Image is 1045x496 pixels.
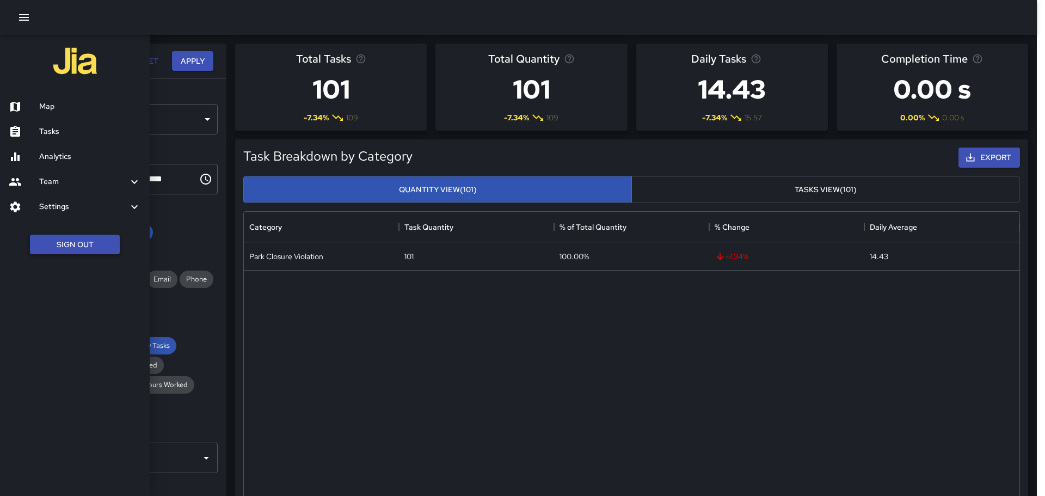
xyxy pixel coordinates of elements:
h6: Map [39,101,141,113]
img: jia-logo [53,39,97,83]
h6: Team [39,176,128,188]
button: Sign Out [30,235,120,255]
h6: Settings [39,201,128,213]
h6: Analytics [39,151,141,163]
h6: Tasks [39,126,141,138]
